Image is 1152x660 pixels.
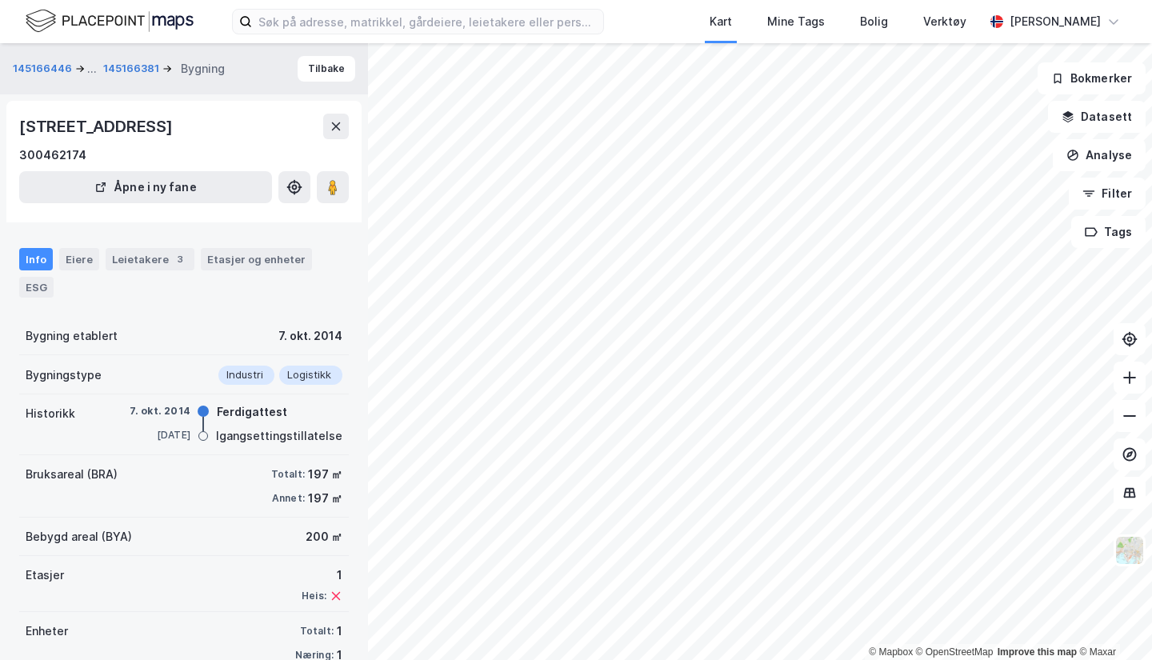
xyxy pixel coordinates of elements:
[1072,583,1152,660] iframe: Chat Widget
[216,426,342,446] div: Igangsettingstillatelse
[26,326,118,346] div: Bygning etablert
[998,646,1077,658] a: Improve this map
[217,402,287,422] div: Ferdigattest
[272,492,305,505] div: Annet:
[26,465,118,484] div: Bruksareal (BRA)
[302,566,342,585] div: 1
[1038,62,1146,94] button: Bokmerker
[1072,583,1152,660] div: Kontrollprogram for chat
[207,252,306,266] div: Etasjer og enheter
[19,171,272,203] button: Åpne i ny fane
[1048,101,1146,133] button: Datasett
[26,366,102,385] div: Bygningstype
[87,59,97,78] div: ...
[337,622,342,641] div: 1
[26,7,194,35] img: logo.f888ab2527a4732fd821a326f86c7f29.svg
[19,248,53,270] div: Info
[308,489,342,508] div: 197 ㎡
[767,12,825,31] div: Mine Tags
[1114,535,1145,566] img: Z
[106,248,194,270] div: Leietakere
[26,622,68,641] div: Enheter
[181,59,225,78] div: Bygning
[59,248,99,270] div: Eiere
[306,527,342,546] div: 200 ㎡
[298,56,355,82] button: Tilbake
[19,277,54,298] div: ESG
[19,146,86,165] div: 300462174
[26,566,64,585] div: Etasjer
[126,428,190,442] div: [DATE]
[916,646,994,658] a: OpenStreetMap
[26,527,132,546] div: Bebygd areal (BYA)
[13,59,75,78] button: 145166446
[308,465,342,484] div: 197 ㎡
[1071,216,1146,248] button: Tags
[19,114,176,139] div: [STREET_ADDRESS]
[278,326,342,346] div: 7. okt. 2014
[1069,178,1146,210] button: Filter
[869,646,913,658] a: Mapbox
[300,625,334,638] div: Totalt:
[302,590,326,602] div: Heis:
[271,468,305,481] div: Totalt:
[103,61,162,77] button: 145166381
[1010,12,1101,31] div: [PERSON_NAME]
[860,12,888,31] div: Bolig
[252,10,603,34] input: Søk på adresse, matrikkel, gårdeiere, leietakere eller personer
[126,404,190,418] div: 7. okt. 2014
[1053,139,1146,171] button: Analyse
[172,251,188,267] div: 3
[923,12,966,31] div: Verktøy
[710,12,732,31] div: Kart
[26,404,75,423] div: Historikk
